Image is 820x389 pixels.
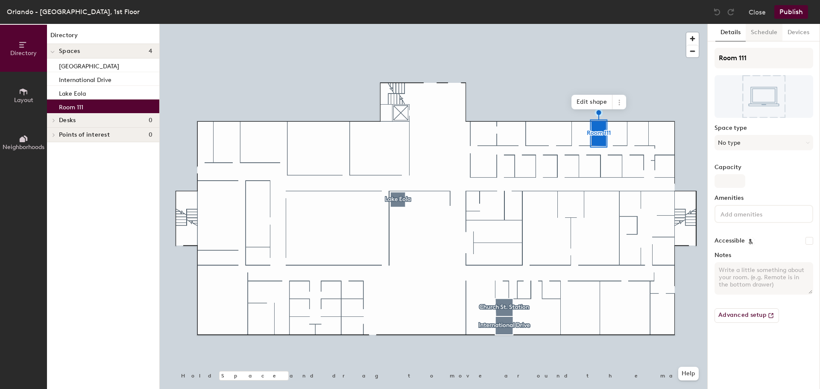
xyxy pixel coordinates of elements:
input: Add amenities [719,208,796,219]
span: Directory [10,50,37,57]
label: Notes [715,252,813,259]
span: Neighborhoods [3,143,44,151]
span: 4 [149,48,152,55]
p: Lake Eola [59,88,86,97]
button: No type [715,135,813,150]
button: Devices [782,24,814,41]
p: International Drive [59,74,111,84]
p: Room 111 [59,101,83,111]
button: Publish [774,5,808,19]
span: Points of interest [59,132,110,138]
label: Amenities [715,195,813,202]
button: Details [715,24,746,41]
img: Undo [713,8,721,16]
span: Edit shape [571,95,612,109]
h1: Directory [47,31,159,44]
img: Redo [726,8,735,16]
button: Help [678,367,699,380]
div: Orlando - [GEOGRAPHIC_DATA], 1st Floor [7,6,140,17]
button: Schedule [746,24,782,41]
img: The space named Room 111 [715,75,813,118]
span: 0 [149,132,152,138]
p: [GEOGRAPHIC_DATA] [59,60,119,70]
button: Close [749,5,766,19]
button: Advanced setup [715,308,779,323]
span: 0 [149,117,152,124]
span: Desks [59,117,76,124]
label: Accessible [715,237,745,244]
span: Spaces [59,48,80,55]
span: Layout [14,97,33,104]
label: Space type [715,125,813,132]
label: Capacity [715,164,813,171]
